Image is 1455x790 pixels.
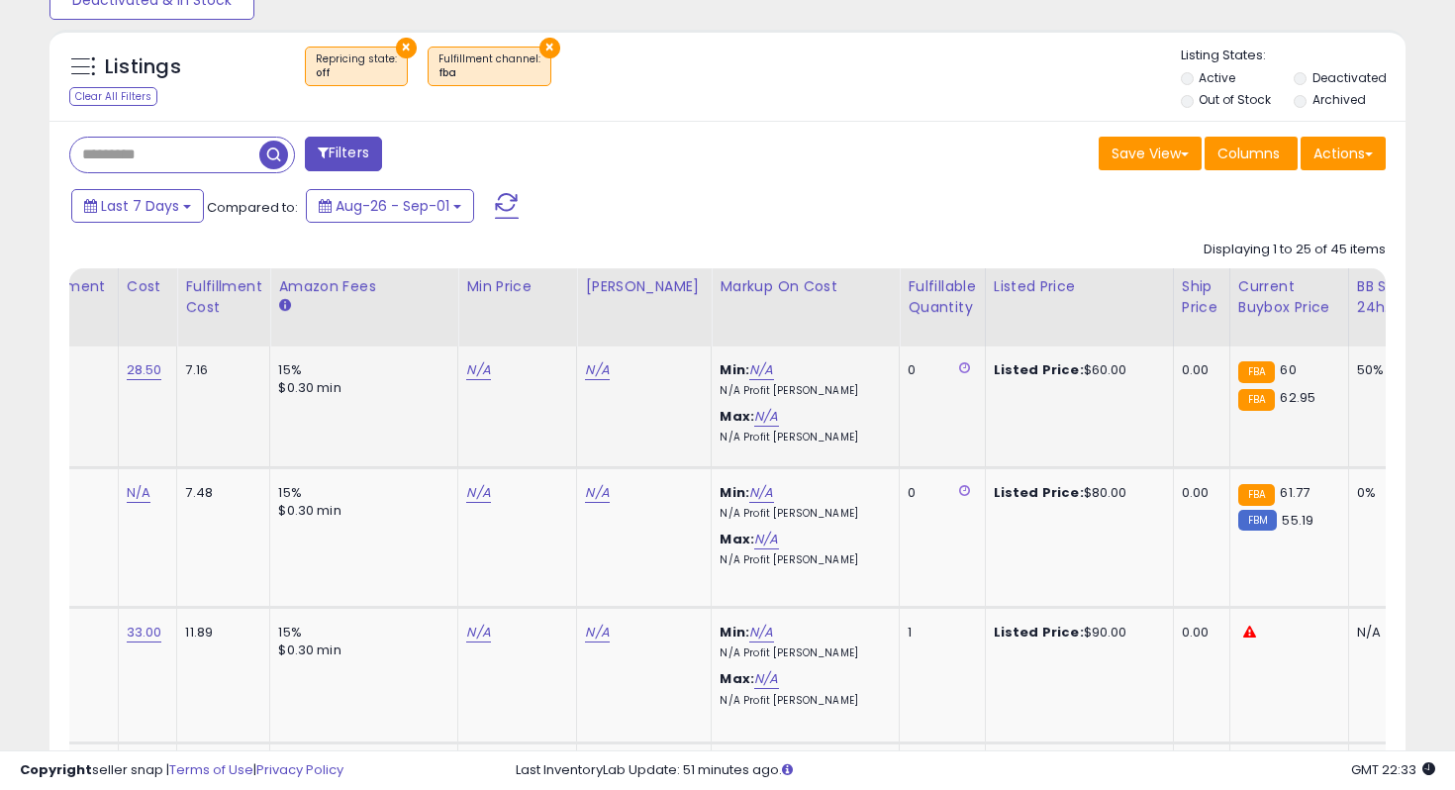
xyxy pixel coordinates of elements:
button: Save View [1099,137,1202,170]
div: 0.00 [1182,624,1214,642]
div: 7.48 [185,484,254,502]
span: Last 7 Days [101,196,179,216]
div: Clear All Filters [69,87,157,106]
p: N/A Profit [PERSON_NAME] [720,384,884,398]
span: Fulfillment channel : [438,51,540,81]
b: Min: [720,623,749,642]
p: N/A Profit [PERSON_NAME] [720,553,884,567]
b: Listed Price: [994,483,1084,502]
div: Ship Price [1182,276,1221,318]
span: 2025-09-9 22:33 GMT [1351,760,1435,779]
div: 11.89 [185,624,254,642]
div: Cost [127,276,169,297]
b: Max: [720,669,754,688]
div: 0 [908,484,969,502]
span: Repricing state : [316,51,397,81]
h5: Listings [105,53,181,81]
strong: Copyright [20,760,92,779]
div: $0.30 min [278,502,442,520]
div: BB Share 24h. [1357,276,1429,318]
span: Compared to: [207,198,298,217]
a: N/A [585,483,609,503]
span: 55.19 [1282,511,1313,530]
a: 33.00 [127,623,162,642]
div: Listed Price [994,276,1165,297]
div: $60.00 [994,361,1158,379]
button: Last 7 Days [71,189,204,223]
div: Displaying 1 to 25 of 45 items [1204,241,1386,259]
div: 0% [1357,484,1422,502]
a: N/A [754,669,778,689]
div: $80.00 [994,484,1158,502]
span: 60 [1280,360,1296,379]
p: N/A Profit [PERSON_NAME] [720,646,884,660]
label: Out of Stock [1199,91,1271,108]
div: $90.00 [994,624,1158,642]
b: Listed Price: [994,623,1084,642]
div: 0.00 [1182,484,1214,502]
div: Fulfillment [29,276,109,297]
a: N/A [466,623,490,642]
b: Min: [720,483,749,502]
button: × [539,38,560,58]
a: N/A [754,407,778,427]
div: 0.00 [1182,361,1214,379]
th: The percentage added to the cost of goods (COGS) that forms the calculator for Min & Max prices. [712,268,900,346]
a: Privacy Policy [256,760,343,779]
span: 61.77 [1280,483,1309,502]
button: × [396,38,417,58]
div: off [316,66,397,80]
p: N/A Profit [PERSON_NAME] [720,694,884,708]
div: $0.30 min [278,379,442,397]
small: FBA [1238,361,1275,383]
a: Terms of Use [169,760,253,779]
div: 15% [278,624,442,642]
small: Amazon Fees. [278,297,290,315]
div: Last InventoryLab Update: 51 minutes ago. [516,761,1436,780]
p: Listing States: [1181,47,1406,65]
a: 28.50 [127,360,162,380]
a: N/A [127,483,150,503]
div: [PERSON_NAME] [585,276,703,297]
button: Aug-26 - Sep-01 [306,189,474,223]
a: N/A [749,360,773,380]
button: Actions [1301,137,1386,170]
div: Fulfillment Cost [185,276,261,318]
div: Amazon Fees [278,276,449,297]
a: N/A [585,623,609,642]
a: N/A [749,623,773,642]
small: FBA [1238,389,1275,411]
a: N/A [466,360,490,380]
div: Markup on Cost [720,276,891,297]
div: $0.30 min [278,642,442,659]
a: N/A [585,360,609,380]
span: 62.95 [1280,388,1315,407]
a: N/A [749,483,773,503]
div: 50% [1357,361,1422,379]
div: 0 [908,361,969,379]
div: seller snap | | [20,761,343,780]
div: 7.16 [185,361,254,379]
b: Max: [720,407,754,426]
div: 15% [278,484,442,502]
b: Max: [720,530,754,548]
span: Aug-26 - Sep-01 [336,196,449,216]
label: Active [1199,69,1235,86]
div: N/A [1357,624,1422,642]
small: FBA [1238,484,1275,506]
div: 15% [278,361,442,379]
div: fba [438,66,540,80]
b: Min: [720,360,749,379]
p: N/A Profit [PERSON_NAME] [720,431,884,444]
label: Archived [1312,91,1366,108]
div: 1 [908,624,969,642]
button: Columns [1205,137,1298,170]
span: Columns [1217,144,1280,163]
p: N/A Profit [PERSON_NAME] [720,507,884,521]
a: N/A [466,483,490,503]
small: FBM [1238,510,1277,531]
label: Deactivated [1312,69,1387,86]
div: Current Buybox Price [1238,276,1340,318]
div: Min Price [466,276,568,297]
b: Listed Price: [994,360,1084,379]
